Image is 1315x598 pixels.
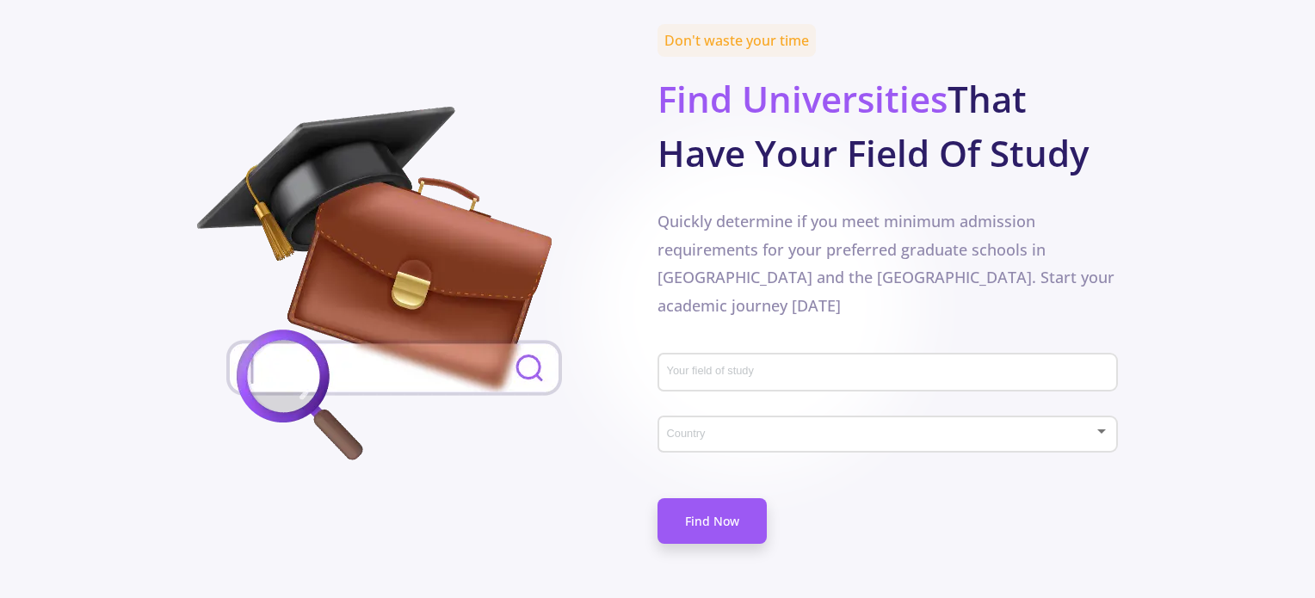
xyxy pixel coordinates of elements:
[657,74,1089,177] b: That Have Your Field Of Study
[657,24,816,57] span: Don't waste your time
[657,74,948,123] span: Find Universities
[197,107,592,468] img: field
[657,211,1114,315] span: Quickly determine if you meet minimum admission requirements for your preferred graduate schools ...
[657,498,767,544] a: Find Now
